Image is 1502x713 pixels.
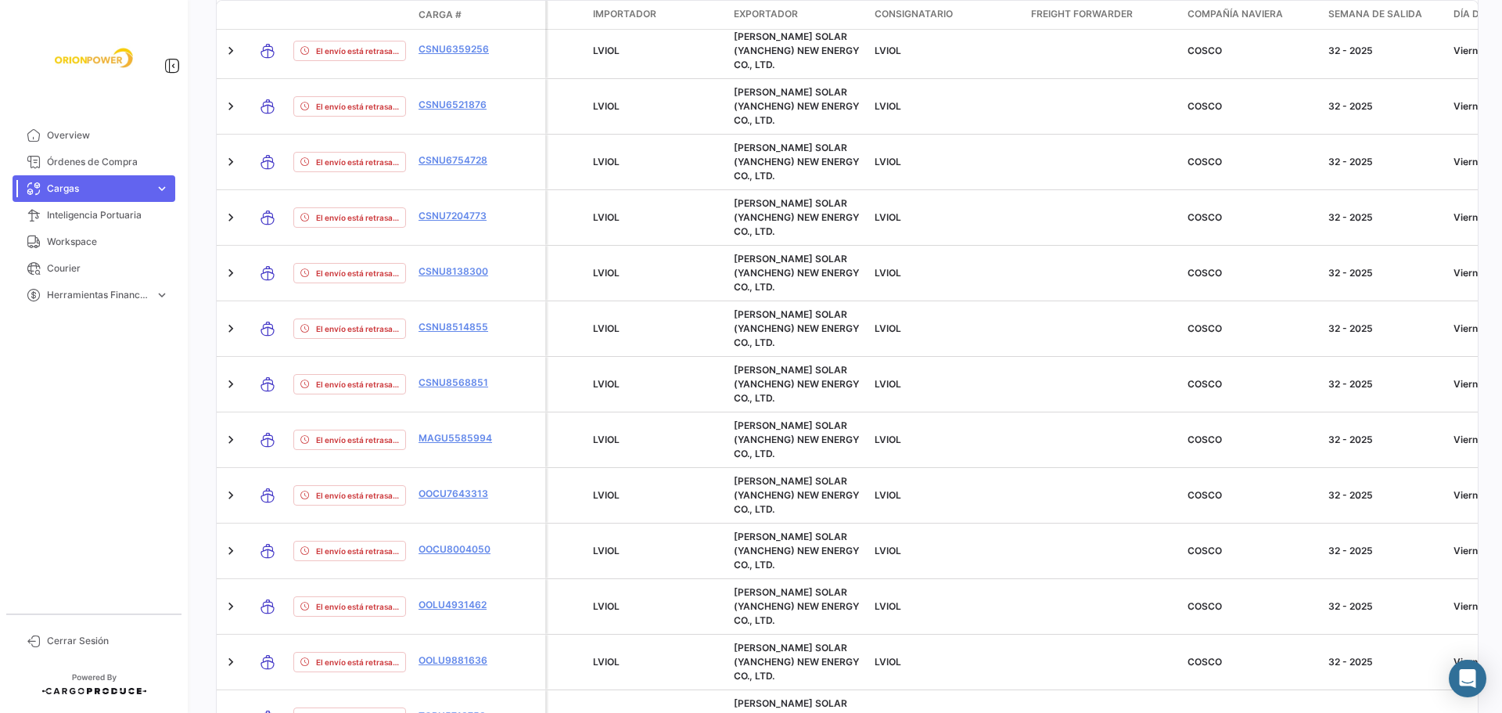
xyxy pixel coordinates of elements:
[734,253,859,293] span: TRINA SOLAR (YANCHENG) NEW ENERGY CO., LTD.
[593,378,620,390] span: LVIOL
[223,43,239,59] a: Expand/Collapse Row
[47,155,169,169] span: Órdenes de Compra
[47,261,169,275] span: Courier
[875,211,901,223] span: LVIOL
[47,182,149,196] span: Cargas
[316,656,399,668] span: El envío está retrasado.
[223,99,239,114] a: Expand/Collapse Row
[1328,544,1441,558] div: 32 - 2025
[593,489,620,501] span: LVIOL
[1188,545,1222,556] span: COSCO
[1328,377,1441,391] div: 32 - 2025
[1025,1,1181,29] datatable-header-cell: Freight Forwarder
[728,1,868,29] datatable-header-cell: Exportador
[1188,378,1222,390] span: COSCO
[155,288,169,302] span: expand_more
[47,128,169,142] span: Overview
[875,100,901,112] span: LVIOL
[1188,434,1222,445] span: COSCO
[875,489,901,501] span: LVIOL
[419,98,500,112] a: CSNU6521876
[419,654,500,668] a: OOLU9881636
[875,378,901,390] span: LVIOL
[316,600,399,613] span: El envío está retrasado.
[1188,211,1222,223] span: COSCO
[875,45,901,56] span: LVIOL
[419,598,500,612] a: OOLU4931462
[47,208,169,222] span: Inteligencia Portuaria
[1188,489,1222,501] span: COSCO
[155,182,169,196] span: expand_more
[875,656,901,668] span: LVIOL
[316,545,399,557] span: El envío está retrasado.
[734,86,859,126] span: TRINA SOLAR (YANCHENG) NEW ENERGY CO., LTD.
[875,434,901,445] span: LVIOL
[1188,267,1222,279] span: COSCO
[734,531,859,571] span: TRINA SOLAR (YANCHENG) NEW ENERGY CO., LTD.
[734,420,859,459] span: TRINA SOLAR (YANCHENG) NEW ENERGY CO., LTD.
[412,2,506,28] datatable-header-cell: Carga #
[593,7,656,21] span: Importador
[587,1,728,29] datatable-header-cell: Importador
[593,600,620,612] span: LVIOL
[734,31,859,70] span: TRINA SOLAR (YANCHENG) NEW ENERGY CO., LTD.
[875,267,901,279] span: LVIOL
[316,45,399,57] span: El envío está retrasado.
[1181,1,1322,29] datatable-header-cell: Compañía naviera
[47,634,169,648] span: Cerrar Sesión
[419,487,500,501] a: OOCU7643313
[223,654,239,670] a: Expand/Collapse Row
[593,211,620,223] span: LVIOL
[316,378,399,391] span: El envío está retrasado.
[734,197,859,237] span: TRINA SOLAR (YANCHENG) NEW ENERGY CO., LTD.
[1188,45,1222,56] span: COSCO
[1188,7,1283,21] span: Compañía naviera
[287,9,412,21] datatable-header-cell: Estado de Envio
[875,156,901,167] span: LVIOL
[734,142,859,182] span: TRINA SOLAR (YANCHENG) NEW ENERGY CO., LTD.
[1322,1,1447,29] datatable-header-cell: Semana de Salida
[1328,655,1441,669] div: 32 - 2025
[593,100,620,112] span: LVIOL
[593,656,620,668] span: LVIOL
[316,267,399,279] span: El envío está retrasado.
[734,364,859,404] span: TRINA SOLAR (YANCHENG) NEW ENERGY CO., LTD.
[1188,600,1222,612] span: COSCO
[47,235,169,249] span: Workspace
[875,545,901,556] span: LVIOL
[1188,322,1222,334] span: COSCO
[223,210,239,225] a: Expand/Collapse Row
[1188,156,1222,167] span: COSCO
[13,149,175,175] a: Órdenes de Compra
[875,322,901,334] span: LVIOL
[316,211,399,224] span: El envío está retrasado.
[1449,660,1486,697] div: Abrir Intercom Messenger
[868,1,1025,29] datatable-header-cell: Consignatario
[223,599,239,614] a: Expand/Collapse Row
[734,475,859,515] span: TRINA SOLAR (YANCHENG) NEW ENERGY CO., LTD.
[1328,211,1441,225] div: 32 - 2025
[223,543,239,559] a: Expand/Collapse Row
[419,42,500,56] a: CSNU6359256
[13,202,175,229] a: Inteligencia Portuaria
[316,434,399,446] span: El envío está retrasado.
[419,209,500,223] a: CSNU7204773
[734,7,798,21] span: Exportador
[316,489,399,502] span: El envío está retrasado.
[1328,488,1441,502] div: 32 - 2025
[1188,100,1222,112] span: COSCO
[593,156,620,167] span: LVIOL
[593,322,620,334] span: LVIOL
[47,288,149,302] span: Herramientas Financieras
[419,542,500,556] a: OOCU8004050
[734,308,859,348] span: TRINA SOLAR (YANCHENG) NEW ENERGY CO., LTD.
[1328,44,1441,58] div: 32 - 2025
[13,229,175,255] a: Workspace
[875,7,953,21] span: Consignatario
[316,322,399,335] span: El envío está retrasado.
[419,265,500,279] a: CSNU8138300
[875,600,901,612] span: LVIOL
[248,9,287,21] datatable-header-cell: Modo de Transporte
[1328,99,1441,113] div: 32 - 2025
[223,432,239,448] a: Expand/Collapse Row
